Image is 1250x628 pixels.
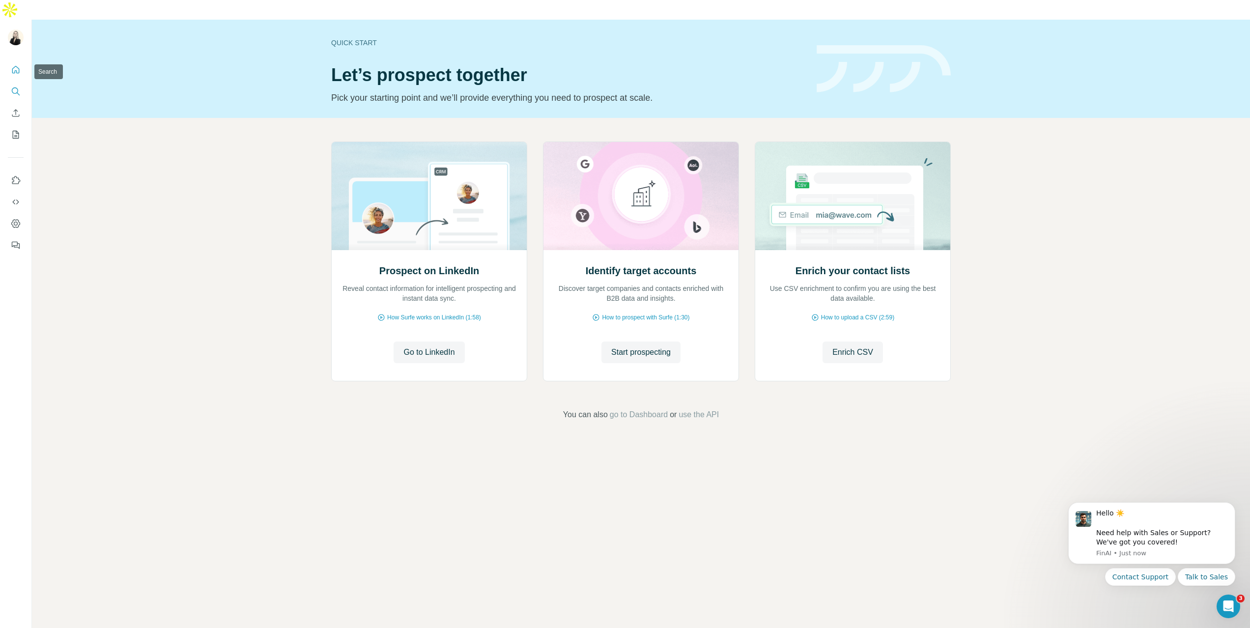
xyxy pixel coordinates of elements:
[8,236,24,254] button: Feedback
[331,142,527,250] img: Prospect on LinkedIn
[8,104,24,122] button: Enrich CSV
[1217,595,1240,618] iframe: Intercom live chat
[795,264,910,278] h2: Enrich your contact lists
[8,61,24,79] button: Quick start
[602,313,689,322] span: How to prospect with Surfe (1:30)
[331,65,805,85] h1: Let’s prospect together
[817,45,951,93] img: banner
[331,38,805,48] div: Quick start
[755,142,951,250] img: Enrich your contact lists
[8,215,24,232] button: Dashboard
[403,346,455,358] span: Go to LinkedIn
[765,284,940,303] p: Use CSV enrichment to confirm you are using the best data available.
[1237,595,1245,602] span: 3
[679,409,719,421] button: use the API
[563,409,608,421] span: You can also
[8,83,24,100] button: Search
[379,264,479,278] h2: Prospect on LinkedIn
[611,346,671,358] span: Start prospecting
[823,342,883,363] button: Enrich CSV
[8,29,24,45] img: Avatar
[601,342,681,363] button: Start prospecting
[8,126,24,143] button: My lists
[821,313,894,322] span: How to upload a CSV (2:59)
[586,264,697,278] h2: Identify target accounts
[387,313,481,322] span: How Surfe works on LinkedIn (1:58)
[670,409,677,421] span: or
[8,193,24,211] button: Use Surfe API
[1053,490,1250,623] iframe: Intercom notifications message
[610,409,668,421] button: go to Dashboard
[394,342,464,363] button: Go to LinkedIn
[553,284,729,303] p: Discover target companies and contacts enriched with B2B data and insights.
[832,346,873,358] span: Enrich CSV
[331,91,805,105] p: Pick your starting point and we’ll provide everything you need to prospect at scale.
[8,171,24,189] button: Use Surfe on LinkedIn
[341,284,517,303] p: Reveal contact information for intelligent prospecting and instant data sync.
[543,142,739,250] img: Identify target accounts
